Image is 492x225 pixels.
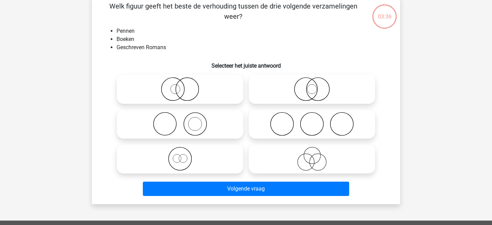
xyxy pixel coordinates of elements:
[372,4,397,21] div: 03:36
[103,57,389,69] h6: Selecteer het juiste antwoord
[143,182,350,196] button: Volgende vraag
[117,27,389,35] li: Pennen
[117,35,389,43] li: Boeken
[117,43,389,52] li: Geschreven Romans
[103,1,364,22] p: Welk figuur geeft het beste de verhouding tussen de drie volgende verzamelingen weer?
